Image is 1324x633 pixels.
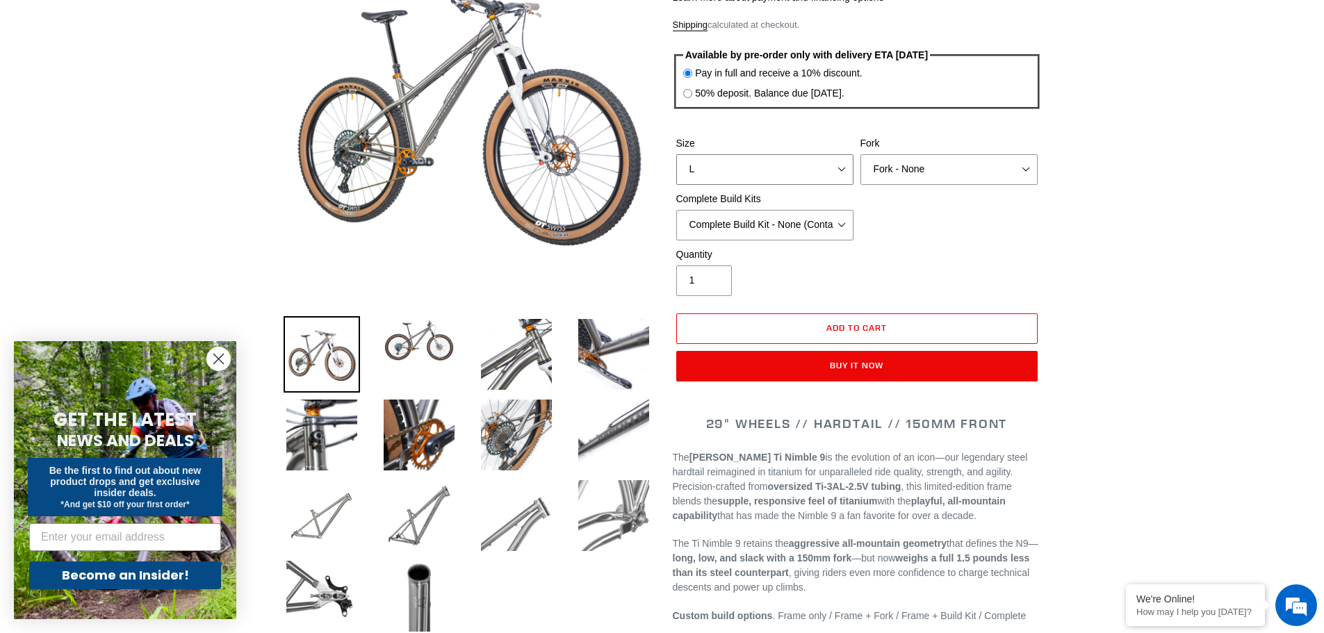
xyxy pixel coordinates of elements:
[673,450,1041,523] p: The is the evolution of an icon—our legendary steel hardtail reimagined in titanium for unparalle...
[478,397,555,473] img: Load image into Gallery viewer, TI NIMBLE 9
[676,136,853,151] label: Size
[695,66,862,81] label: Pay in full and receive a 10% discount.
[676,192,853,206] label: Complete Build Kits
[57,429,194,452] span: NEWS AND DEALS
[695,86,844,101] label: 50% deposit. Balance due [DATE].
[381,397,457,473] img: Load image into Gallery viewer, TI NIMBLE 9
[93,78,254,96] div: Chat with us now
[60,500,189,509] span: *And get $10 off your first order*
[381,477,457,554] img: Load image into Gallery viewer, TI NIMBLE 9
[228,7,261,40] div: Minimize live chat window
[81,175,192,315] span: We're online!
[478,477,555,554] img: Load image into Gallery viewer, TI NIMBLE 9
[673,610,773,621] strong: Custom build options
[575,477,652,554] img: Load image into Gallery viewer, TI NIMBLE 9
[673,609,1041,623] p: . Frame only / Frame + Fork / Frame + Build Kit / Complete
[673,536,1041,595] p: The Ti Nimble 9 retains the that defines the N9— —but now , giving riders even more confidence to...
[1136,607,1254,617] p: How may I help you today?
[826,322,887,333] span: Add to cart
[767,481,901,492] strong: oversized Ti-3AL-2.5V tubing
[284,316,360,393] img: Load image into Gallery viewer, TI NIMBLE 9
[29,561,221,589] button: Become an Insider!
[676,351,1038,381] button: Buy it now
[49,465,202,498] span: Be the first to find out about new product drops and get exclusive insider deals.
[673,19,708,31] a: Shipping
[7,379,265,428] textarea: Type your message and hit 'Enter'
[789,538,947,549] strong: aggressive all-mountain geometry
[575,316,652,393] img: Load image into Gallery viewer, TI NIMBLE 9
[673,552,1030,578] strong: weighs a full 1.5 pounds less than its steel counterpart
[44,69,79,104] img: d_696896380_company_1647369064580_696896380
[676,247,853,262] label: Quantity
[673,552,852,564] strong: long, low, and slack with a 150mm fork
[683,48,930,63] legend: Available by pre-order only with delivery ETA [DATE]
[381,316,457,365] img: Load image into Gallery viewer, TI NIMBLE 9
[29,523,221,551] input: Enter your email address
[1136,593,1254,605] div: We're Online!
[706,416,1008,431] span: 29" WHEELS // HARDTAIL // 150MM FRONT
[478,316,555,393] img: Load image into Gallery viewer, TI NIMBLE 9
[575,397,652,473] img: Load image into Gallery viewer, TI NIMBLE 9
[284,477,360,554] img: Load image into Gallery viewer, TI NIMBLE 9
[860,136,1038,151] label: Fork
[206,347,231,371] button: Close dialog
[689,452,826,463] strong: [PERSON_NAME] Ti Nimble 9
[54,407,197,432] span: GET THE LATEST
[717,495,877,507] strong: supple, responsive feel of titanium
[284,397,360,473] img: Load image into Gallery viewer, TI NIMBLE 9
[673,18,1041,32] div: calculated at checkout.
[15,76,36,97] div: Navigation go back
[676,313,1038,344] button: Add to cart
